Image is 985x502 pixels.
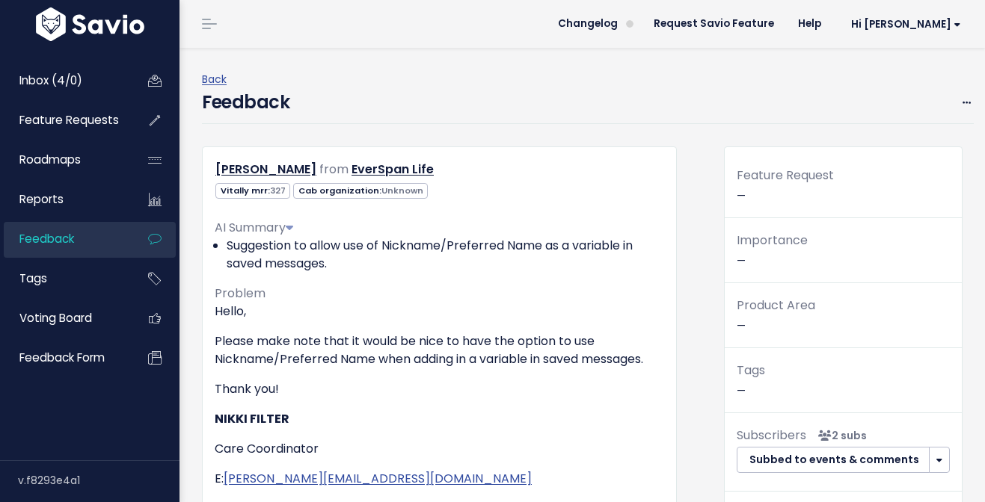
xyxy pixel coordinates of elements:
[32,7,148,41] img: logo-white.9d6f32f41409.svg
[215,161,316,178] a: [PERSON_NAME]
[215,303,664,320] p: Hello,
[215,470,664,488] p: E:
[812,428,867,443] span: <p><strong>Subscribers</strong><br><br> - Olivia Roche<br> - Peter Chaloux<br> </p>
[737,297,815,314] span: Product Area
[319,161,349,178] span: from
[737,360,950,400] p: —
[227,237,664,273] li: Suggestion to allow use of Nickname/Preferred Name as a variable in saved messages.
[4,103,124,137] a: Feature Requests
[293,183,428,199] span: Cab organization:
[851,19,961,30] span: Hi [PERSON_NAME]
[19,231,74,247] span: Feedback
[19,270,47,286] span: Tags
[642,13,786,35] a: Request Savio Feature
[270,185,286,196] span: 327
[19,350,105,365] span: Feedback form
[215,219,293,236] span: AI Summary
[4,341,124,375] a: Feedback form
[737,427,806,444] span: Subscribers
[737,230,950,270] p: —
[215,410,289,427] strong: NIKKI FILTER
[737,232,808,249] span: Importance
[19,72,82,88] span: Inbox (4/0)
[352,161,434,178] a: EverSpan Life
[725,165,962,218] div: —
[202,89,289,116] h4: Feedback
[202,72,227,87] a: Back
[215,380,664,398] p: Thank you!
[737,295,950,335] p: —
[19,310,92,326] span: Voting Board
[737,362,765,379] span: Tags
[558,19,618,29] span: Changelog
[381,185,423,196] span: Unknown
[4,301,124,335] a: Voting Board
[215,183,290,199] span: Vitally mrr:
[19,191,64,207] span: Reports
[215,285,266,302] span: Problem
[215,332,664,368] p: Please make note that it would be nice to have the option to use Nickname/Preferred Name when add...
[19,152,81,167] span: Roadmaps
[18,461,179,500] div: v.f8293e4a1
[215,440,664,458] p: Care Coordinator
[4,222,124,256] a: Feedback
[4,143,124,177] a: Roadmaps
[224,470,532,487] a: [PERSON_NAME][EMAIL_ADDRESS][DOMAIN_NAME]
[737,447,930,474] button: Subbed to events & comments
[833,13,973,36] a: Hi [PERSON_NAME]
[4,182,124,217] a: Reports
[737,167,834,184] span: Feature Request
[786,13,833,35] a: Help
[4,261,124,296] a: Tags
[19,112,119,128] span: Feature Requests
[4,63,124,98] a: Inbox (4/0)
